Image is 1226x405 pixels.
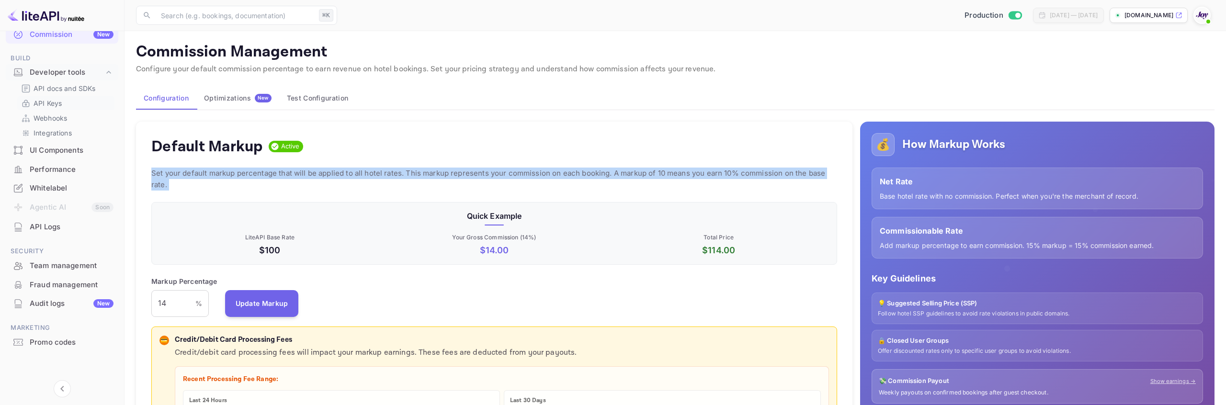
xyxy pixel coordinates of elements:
img: LiteAPI logo [8,8,84,23]
div: Team management [30,260,114,271]
div: [DATE] — [DATE] [1050,11,1098,20]
p: % [195,298,202,308]
p: $ 114.00 [608,244,829,257]
div: UI Components [6,141,118,160]
div: New [93,299,114,308]
div: Optimizations [204,94,272,102]
p: Total Price [608,233,829,242]
p: API Keys [34,98,62,108]
span: Build [6,53,118,64]
button: Configuration [136,87,196,110]
button: Update Markup [225,290,299,317]
div: API Keys [17,96,114,110]
p: $ 14.00 [384,244,605,257]
a: Team management [6,257,118,274]
p: Webhooks [34,113,67,123]
span: Marketing [6,323,118,333]
div: Webhooks [17,111,114,125]
div: Promo codes [30,337,114,348]
p: 🔒 Closed User Groups [878,336,1197,346]
div: Audit logs [30,298,114,309]
div: New [93,30,114,39]
p: Commission Management [136,43,1215,62]
p: Follow hotel SSP guidelines to avoid rate violations in public domains. [878,310,1197,318]
a: API Keys [21,98,111,108]
a: Performance [6,160,118,178]
div: Audit logsNew [6,294,118,313]
a: Integrations [21,128,111,138]
a: API Logs [6,218,118,236]
div: Performance [6,160,118,179]
p: Commissionable Rate [880,225,1195,236]
p: Credit/debit card processing fees will impact your markup earnings. These fees are deducted from ... [175,347,829,359]
button: Test Configuration [279,87,356,110]
p: 💰 [876,136,890,153]
span: Active [277,142,304,151]
p: Markup Percentage [151,276,217,286]
div: Performance [30,164,114,175]
a: Show earnings → [1150,377,1196,385]
div: Fraud management [30,280,114,291]
a: API docs and SDKs [21,83,111,93]
a: Whitelabel [6,179,118,197]
span: Production [965,10,1003,21]
p: Weekly payouts on confirmed bookings after guest checkout. [879,389,1196,397]
h5: How Markup Works [902,137,1005,152]
p: LiteAPI Base Rate [159,233,380,242]
a: Webhooks [21,113,111,123]
p: Your Gross Commission ( 14 %) [384,233,605,242]
p: Last 30 Days [510,396,815,405]
div: Team management [6,257,118,275]
a: UI Components [6,141,118,159]
img: With Joy [1194,8,1210,23]
p: Integrations [34,128,72,138]
input: 0 [151,290,195,317]
div: API Logs [30,222,114,233]
div: API Logs [6,218,118,236]
div: CommissionNew [6,25,118,44]
a: Audit logsNew [6,294,118,312]
h4: Default Markup [151,137,263,156]
p: Key Guidelines [872,272,1203,285]
div: Commission [30,29,114,40]
p: Credit/Debit Card Processing Fees [175,335,829,346]
a: Fraud management [6,276,118,293]
div: ⌘K [319,9,333,22]
button: Collapse navigation [54,380,71,397]
div: Developer tools [30,67,104,78]
p: Offer discounted rates only to specific user groups to avoid violations. [878,347,1197,355]
div: Whitelabel [6,179,118,198]
p: 💳 [160,336,168,345]
a: Promo codes [6,333,118,351]
div: API docs and SDKs [17,81,114,95]
p: Set your default markup percentage that will be applied to all hotel rates. This markup represent... [151,168,837,191]
p: 💸 Commission Payout [879,376,949,386]
p: [DOMAIN_NAME] [1124,11,1173,20]
p: Base hotel rate with no commission. Perfect when you're the merchant of record. [880,191,1195,201]
p: 💡 Suggested Selling Price (SSP) [878,299,1197,308]
div: Integrations [17,126,114,140]
span: Security [6,246,118,257]
p: $100 [159,244,380,257]
div: Promo codes [6,333,118,352]
a: CommissionNew [6,25,118,43]
span: New [255,95,272,101]
input: Search (e.g. bookings, documentation) [155,6,315,25]
p: Net Rate [880,176,1195,187]
p: Recent Processing Fee Range: [183,374,821,384]
p: Add markup percentage to earn commission. 15% markup = 15% commission earned. [880,240,1195,250]
p: Configure your default commission percentage to earn revenue on hotel bookings. Set your pricing ... [136,64,1215,75]
div: Whitelabel [30,183,114,194]
p: Quick Example [159,210,829,222]
p: Last 24 Hours [189,396,494,405]
p: API docs and SDKs [34,83,96,93]
div: Developer tools [6,64,118,81]
div: UI Components [30,145,114,156]
div: Switch to Sandbox mode [961,10,1025,21]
